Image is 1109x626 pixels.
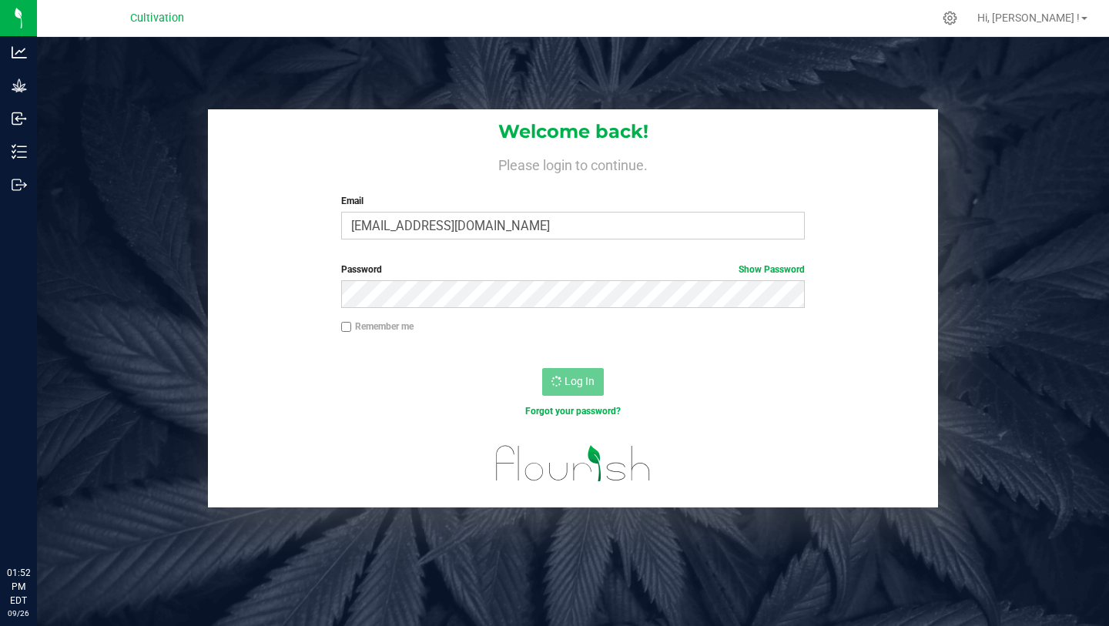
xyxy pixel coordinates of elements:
[12,177,27,192] inline-svg: Outbound
[542,368,604,396] button: Log In
[940,11,960,25] div: Manage settings
[977,12,1080,24] span: Hi, [PERSON_NAME] !
[341,320,414,333] label: Remember me
[482,434,665,493] img: flourish_logo.svg
[130,12,184,25] span: Cultivation
[208,122,938,142] h1: Welcome back!
[12,78,27,93] inline-svg: Grow
[208,154,938,172] h4: Please login to continue.
[7,608,30,619] p: 09/26
[341,194,805,208] label: Email
[525,406,621,417] a: Forgot your password?
[341,322,352,333] input: Remember me
[12,111,27,126] inline-svg: Inbound
[739,264,805,275] a: Show Password
[7,566,30,608] p: 01:52 PM EDT
[12,144,27,159] inline-svg: Inventory
[341,264,382,275] span: Password
[565,375,595,387] span: Log In
[12,45,27,60] inline-svg: Analytics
